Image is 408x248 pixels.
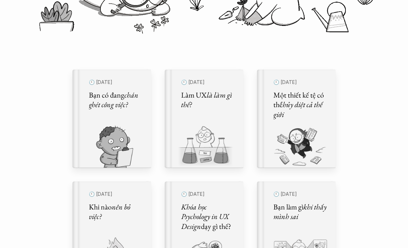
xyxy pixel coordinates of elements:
p: 🕙 [DATE] [273,78,327,87]
h5: Bạn làm gì [273,202,327,222]
p: 🕙 [DATE] [181,190,235,199]
em: chán ghét công việc? [89,90,140,110]
a: 🕙 [DATE]Một thiết kế tệ có thểhủy diệt cả thế giới [257,70,336,168]
p: 🕙 [DATE] [89,190,143,199]
em: là làm gì thế? [181,90,233,110]
em: hủy diệt cả thế giới [273,100,324,119]
h5: Bạn có đang [89,90,143,110]
p: 🕙 [DATE] [273,190,327,199]
em: khi thấy mình sai [273,202,328,222]
h5: dạy gì thế? [181,202,235,232]
h5: Làm UX [181,90,235,110]
p: 🕙 [DATE] [89,78,143,87]
em: nên bỏ việc? [89,202,132,222]
h5: Khi nào [89,202,143,222]
a: 🕙 [DATE]Bạn có đangchán ghét công việc? [72,70,151,168]
p: 🕙 [DATE] [181,78,235,87]
h5: Một thiết kế tệ có thể [273,90,327,120]
em: Khóa học Psychology in UX Design [181,202,230,231]
a: 🕙 [DATE]Làm UXlà làm gì thế? [165,70,243,168]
